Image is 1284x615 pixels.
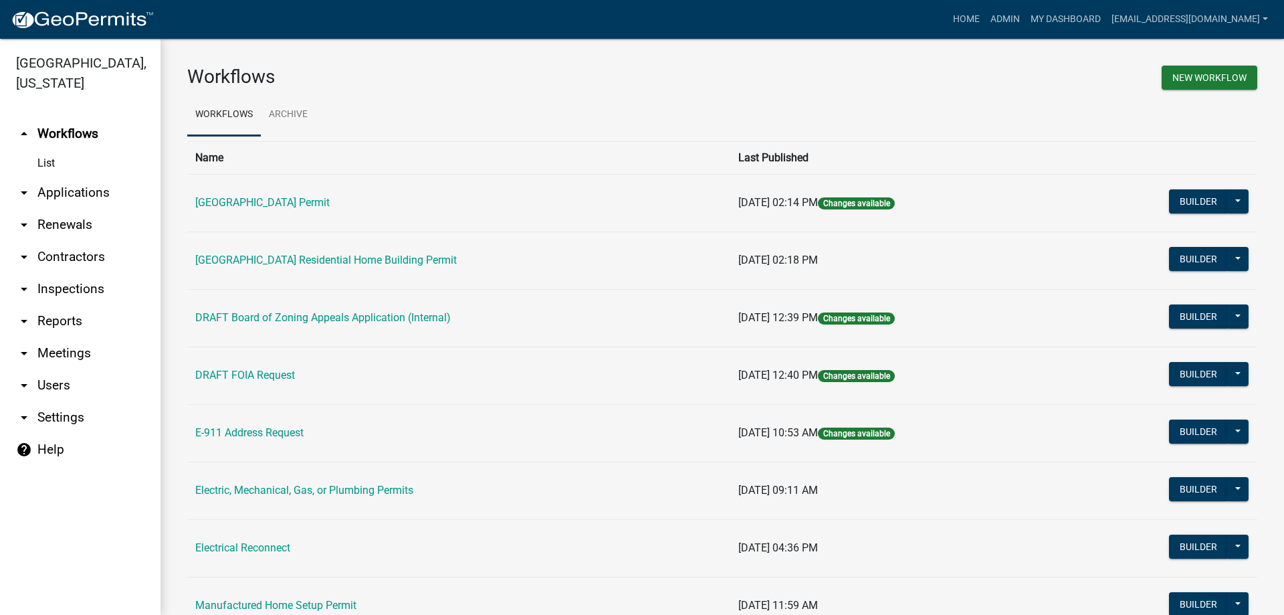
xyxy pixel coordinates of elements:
button: Builder [1169,362,1228,386]
span: Changes available [818,197,894,209]
span: [DATE] 04:36 PM [738,541,818,554]
button: Builder [1169,189,1228,213]
button: Builder [1169,420,1228,444]
a: Manufactured Home Setup Permit [195,599,356,612]
span: [DATE] 02:14 PM [738,196,818,209]
i: arrow_drop_down [16,249,32,265]
button: Builder [1169,247,1228,271]
a: Workflows [187,94,261,137]
h3: Workflows [187,66,712,88]
a: My Dashboard [1025,7,1106,32]
a: DRAFT FOIA Request [195,369,295,381]
span: [DATE] 11:59 AM [738,599,818,612]
th: Last Published [730,141,1067,174]
i: arrow_drop_down [16,281,32,297]
a: Electric, Mechanical, Gas, or Plumbing Permits [195,484,413,497]
a: [GEOGRAPHIC_DATA] Permit [195,196,330,209]
th: Name [187,141,730,174]
span: [DATE] 12:39 PM [738,311,818,324]
i: arrow_drop_down [16,345,32,361]
span: [DATE] 09:11 AM [738,484,818,497]
button: Builder [1169,535,1228,559]
a: E-911 Address Request [195,426,304,439]
i: arrow_drop_down [16,377,32,393]
i: arrow_drop_up [16,126,32,142]
i: arrow_drop_down [16,217,32,233]
button: Builder [1169,304,1228,329]
span: [DATE] 02:18 PM [738,254,818,266]
span: Changes available [818,428,894,440]
button: Builder [1169,477,1228,501]
a: Home [948,7,985,32]
a: Archive [261,94,316,137]
a: [EMAIL_ADDRESS][DOMAIN_NAME] [1106,7,1273,32]
i: arrow_drop_down [16,410,32,426]
i: arrow_drop_down [16,185,32,201]
span: Changes available [818,370,894,382]
span: [DATE] 12:40 PM [738,369,818,381]
span: [DATE] 10:53 AM [738,426,818,439]
span: Changes available [818,313,894,325]
a: Admin [985,7,1025,32]
a: DRAFT Board of Zoning Appeals Application (Internal) [195,311,451,324]
a: [GEOGRAPHIC_DATA] Residential Home Building Permit [195,254,457,266]
a: Electrical Reconnect [195,541,290,554]
i: help [16,442,32,458]
button: New Workflow [1162,66,1257,90]
i: arrow_drop_down [16,313,32,329]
